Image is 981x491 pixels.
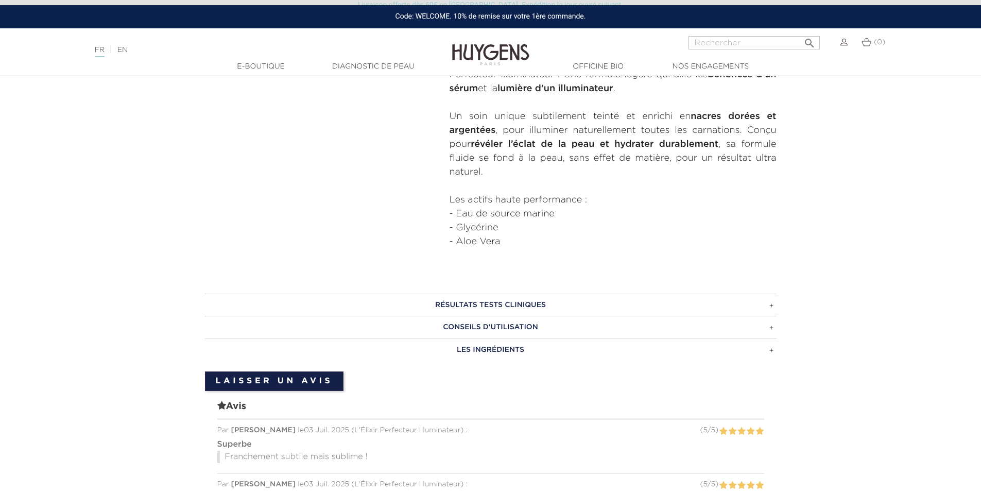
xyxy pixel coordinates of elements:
[217,451,764,463] p: Franchement subtile mais sublime !
[700,425,718,436] div: ( / )
[354,427,460,434] span: L'Élixir Perfecteur Illuminateur
[450,207,777,221] li: - Eau de source marine
[471,140,718,149] strong: révéler l’éclat de la peau et hydrater durablement
[755,425,764,438] label: 5
[711,481,715,488] span: 5
[547,61,650,72] a: Officine Bio
[322,61,425,72] a: Diagnostic de peau
[874,39,885,46] span: (0)
[231,481,296,488] span: [PERSON_NAME]
[450,235,777,249] li: - Aloe Vera
[231,427,296,434] span: [PERSON_NAME]
[719,425,728,438] label: 1
[803,34,816,46] i: 
[700,479,718,490] div: ( / )
[450,193,777,207] p: Les actifs haute performance :
[703,481,707,488] span: 5
[210,61,313,72] a: E-Boutique
[90,44,401,56] div: |
[354,481,460,488] span: L'Élixir Perfecteur Illuminateur
[497,84,613,93] strong: lumière d’un illuminateur
[737,425,746,438] label: 3
[205,316,777,338] a: CONSEILS D'UTILISATION
[800,33,819,47] button: 
[689,36,820,49] input: Rechercher
[217,441,252,449] strong: Superbe
[117,46,128,54] a: EN
[217,425,764,436] div: Par le 03 Juil. 2025 ( ) :
[450,221,777,235] li: - Glycérine
[95,46,105,57] a: FR
[205,294,777,316] a: RÉSULTATS TESTS CLINIQUES
[450,110,777,179] p: Un soin unique subtilement teinté et enrichi en , pour illuminer naturellement toutes les carnati...
[450,70,777,93] strong: bénéfices d’un sérum
[659,61,762,72] a: Nos engagements
[703,427,707,434] span: 5
[711,427,715,434] span: 5
[205,338,777,361] a: LES INGRÉDIENTS
[205,371,344,391] a: Laisser un avis
[452,27,529,67] img: Huygens
[217,399,764,420] span: Avis
[217,479,764,490] div: Par le 03 Juil. 2025 ( ) :
[728,425,737,438] label: 2
[746,425,755,438] label: 4
[450,112,777,135] strong: nacres dorées et argentées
